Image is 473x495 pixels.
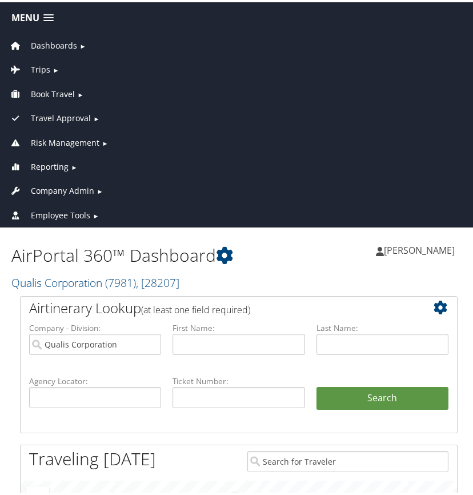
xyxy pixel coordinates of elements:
a: Company Admin [9,183,94,194]
label: Last Name: [316,320,448,332]
h1: AirPortal 360™ Dashboard [11,241,239,265]
span: ► [97,185,103,193]
span: ( 7981 ) [105,273,136,288]
a: Risk Management [9,135,99,146]
span: , [ 28207 ] [136,273,179,288]
a: Reporting [9,159,69,170]
span: Menu [11,10,39,21]
h1: Traveling [DATE] [29,445,156,469]
a: Dashboards [9,38,77,49]
label: Company - Division: [29,320,161,332]
span: Employee Tools [31,207,90,219]
span: ► [77,88,83,97]
a: Trips [9,62,50,73]
span: (at least one field required) [141,301,250,314]
a: Employee Tools [9,207,90,218]
span: Company Admin [31,182,94,195]
a: Travel Approval [9,110,91,121]
label: Agency Locator: [29,373,161,385]
span: Trips [31,61,50,74]
a: Book Travel [9,86,75,97]
label: First Name: [173,320,304,332]
span: Risk Management [31,134,99,147]
h2: Airtinerary Lookup [29,296,412,316]
span: Travel Approval [31,110,91,122]
a: Menu [6,6,59,25]
input: Search for Traveler [247,449,448,470]
label: Ticket Number: [173,373,304,385]
span: Dashboards [31,37,77,50]
span: ► [71,161,77,169]
span: ► [102,137,108,145]
a: [PERSON_NAME] [376,231,466,265]
span: Reporting [31,158,69,171]
span: [PERSON_NAME] [384,242,455,254]
span: ► [93,112,99,121]
button: Search [316,385,448,408]
span: Book Travel [31,86,75,98]
a: Qualis Corporation [11,273,179,288]
span: ► [79,39,86,48]
span: ► [93,209,99,218]
span: ► [53,63,59,72]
